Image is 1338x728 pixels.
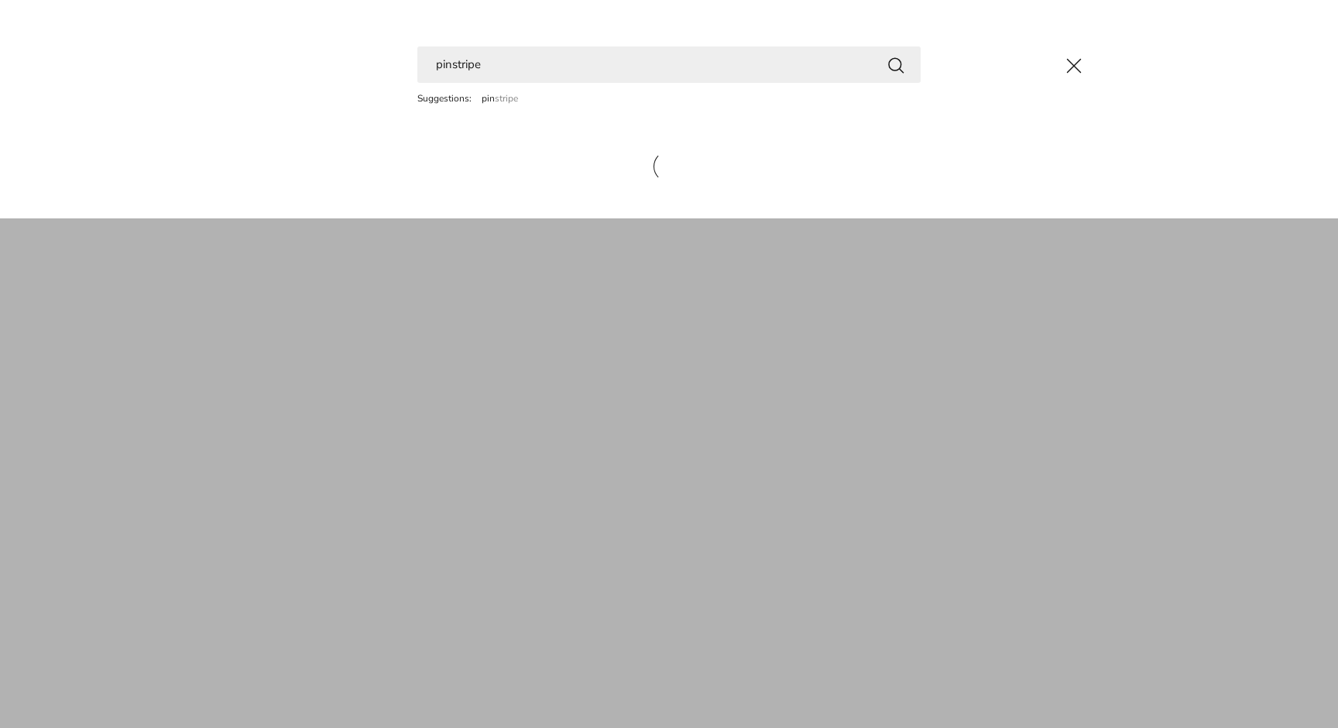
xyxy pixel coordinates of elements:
a: pinstripe [482,92,518,105]
button: Search [887,55,905,74]
span: stripe [495,92,518,105]
span: Suggestions: [417,92,472,105]
mark: pin [482,92,495,105]
button: Close [1053,45,1095,87]
input: Search [417,46,921,83]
